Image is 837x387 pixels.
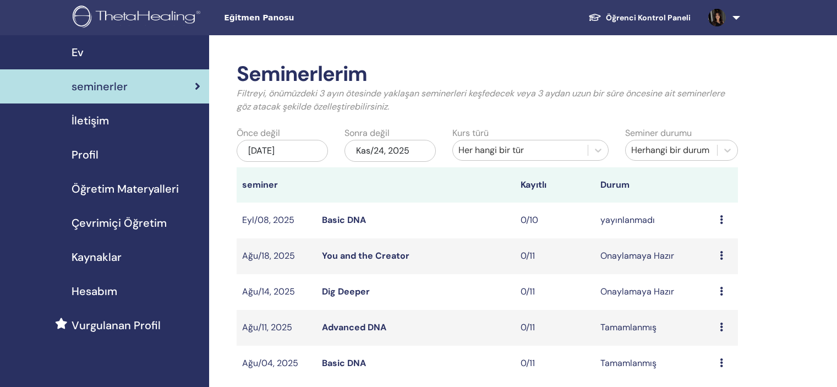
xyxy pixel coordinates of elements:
th: Durum [595,167,714,203]
td: Ağu/14, 2025 [237,274,316,310]
td: 0/11 [515,310,595,346]
td: Eyl/08, 2025 [237,203,316,238]
label: Önce değil [237,127,280,140]
span: Ev [72,44,84,61]
span: Kaynaklar [72,249,122,265]
a: Basic DNA [322,357,366,369]
p: Filtreyi, önümüzdeki 3 ayın ötesinde yaklaşan seminerleri keşfedecek veya 3 aydan uzun bir süre ö... [237,87,738,113]
th: Kayıtlı [515,167,595,203]
td: 0/11 [515,274,595,310]
label: Sonra değil [344,127,390,140]
img: logo.png [73,6,204,30]
span: Öğretim Materyalleri [72,181,179,197]
td: Tamamlanmış [595,310,714,346]
td: 0/11 [515,346,595,381]
a: You and the Creator [322,250,409,261]
td: Ağu/04, 2025 [237,346,316,381]
div: [DATE] [237,140,328,162]
h2: Seminerlerim [237,62,738,87]
div: Kas/24, 2025 [344,140,436,162]
span: Vurgulanan Profil [72,317,161,334]
td: Ağu/11, 2025 [237,310,316,346]
td: Onaylamaya Hazır [595,274,714,310]
span: Hesabım [72,283,117,299]
img: default.jpg [708,9,726,26]
td: Onaylamaya Hazır [595,238,714,274]
span: Eğitmen Panosu [224,12,389,24]
td: Ağu/18, 2025 [237,238,316,274]
img: graduation-cap-white.svg [588,13,601,22]
div: Herhangi bir durum [631,144,712,157]
td: 0/11 [515,238,595,274]
a: Dig Deeper [322,286,370,297]
span: Profil [72,146,99,163]
a: Öğrenci Kontrol Paneli [579,8,699,28]
td: Tamamlanmış [595,346,714,381]
div: Her hangi bir tür [458,144,582,157]
span: Çevrimiçi Öğretim [72,215,167,231]
a: Basic DNA [322,214,366,226]
th: seminer [237,167,316,203]
label: Kurs türü [452,127,489,140]
td: yayınlanmadı [595,203,714,238]
a: Advanced DNA [322,321,386,333]
span: İletişim [72,112,109,129]
label: Seminer durumu [625,127,692,140]
td: 0/10 [515,203,595,238]
span: seminerler [72,78,128,95]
